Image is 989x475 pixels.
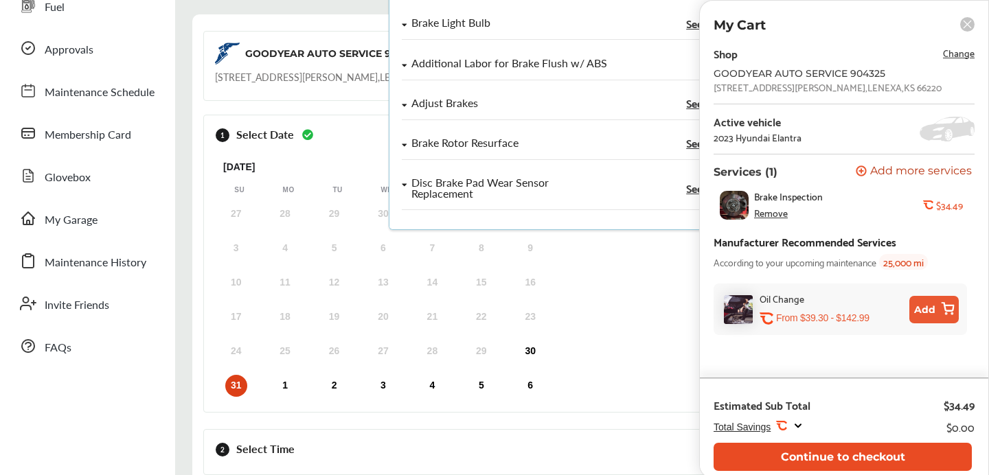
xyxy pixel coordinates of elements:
[470,237,492,259] div: Not available Friday, August 8th, 2025
[720,191,749,220] img: brake-inspection-thumb.jpg
[686,183,748,194] span: See Estimate
[714,232,896,251] div: Manufacturer Recommended Services
[274,306,296,328] div: Not available Monday, August 18th, 2025
[920,117,975,141] img: placeholder_car.5a1ece94.svg
[12,328,161,364] a: FAQs
[12,30,161,66] a: Approvals
[714,44,738,62] div: Shop
[943,45,975,60] span: Change
[686,137,748,148] span: See Estimate
[225,272,247,294] div: Not available Sunday, August 10th, 2025
[714,443,972,471] button: Continue to checkout
[323,203,345,225] div: Not available Tuesday, July 29th, 2025
[519,375,541,397] div: Choose Saturday, September 6th, 2025
[12,115,161,151] a: Membership Card
[45,339,71,357] span: FAQs
[12,158,161,194] a: Glovebox
[215,70,459,84] div: [STREET_ADDRESS][PERSON_NAME] , LENEXA , KS 66220
[879,254,928,270] span: 25,000 mi
[45,126,131,144] span: Membership Card
[215,435,949,469] div: Select Time
[323,375,345,397] div: Choose Tuesday, September 2nd, 2025
[372,306,394,328] div: Not available Wednesday, August 20th, 2025
[856,165,972,178] button: Add more services
[212,200,555,399] div: month 2025-08
[421,340,443,362] div: Not available Thursday, August 28th, 2025
[274,203,296,225] div: Not available Monday, July 28th, 2025
[12,286,161,321] a: Invite Friends
[274,340,296,362] div: Not available Monday, August 25th, 2025
[233,185,247,195] div: Su
[372,340,394,362] div: Not available Wednesday, August 27th, 2025
[714,115,802,128] div: Active vehicle
[45,297,109,314] span: Invite Friends
[45,41,93,59] span: Approvals
[12,73,161,108] a: Maintenance Schedule
[411,177,610,199] div: Disc Brake Pad Wear Sensor Replacement
[470,375,492,397] div: Choose Friday, September 5th, 2025
[380,185,394,195] div: We
[45,254,146,272] span: Maintenance History
[411,137,519,149] div: Brake Rotor Resurface
[724,295,753,324] img: oil-change-thumb.jpg
[282,185,295,195] div: Mo
[12,200,161,236] a: My Garage
[225,237,247,259] div: Not available Sunday, August 3rd, 2025
[754,207,788,218] div: Remove
[225,340,247,362] div: Not available Sunday, August 24th, 2025
[372,203,394,225] div: Not available Wednesday, July 30th, 2025
[45,84,155,102] span: Maintenance Schedule
[411,97,478,109] div: Adjust Brakes
[936,200,962,211] b: $34.49
[411,58,607,69] div: Additional Labor for Brake Flush w/ ABS
[909,296,959,323] button: Add
[421,306,443,328] div: Not available Thursday, August 21st, 2025
[421,375,443,397] div: Choose Thursday, September 4th, 2025
[519,272,541,294] div: Not available Saturday, August 16th, 2025
[714,165,777,178] p: Services (1)
[372,375,394,397] div: Choose Wednesday, September 3rd, 2025
[216,128,229,142] div: 1
[519,306,541,328] div: Not available Saturday, August 23rd, 2025
[760,290,804,306] div: Oil Change
[274,237,296,259] div: Not available Monday, August 4th, 2025
[323,237,345,259] div: Not available Tuesday, August 5th, 2025
[12,243,161,279] a: Maintenance History
[519,340,541,362] div: Choose Saturday, August 30th, 2025
[714,254,876,270] span: According to your upcoming maintenance
[714,421,771,432] span: Total Savings
[714,82,942,93] div: [STREET_ADDRESS][PERSON_NAME] , LENEXA , KS 66220
[856,165,975,178] a: Add more services
[331,185,345,195] div: Tu
[323,272,345,294] div: Not available Tuesday, August 12th, 2025
[274,272,296,294] div: Not available Monday, August 11th, 2025
[411,17,490,29] div: Brake Light Bulb
[225,375,247,397] div: Choose Sunday, August 31st, 2025
[216,443,229,456] div: 2
[944,398,975,412] div: $34.49
[776,312,869,325] p: From $39.30 - $142.99
[323,306,345,328] div: Not available Tuesday, August 19th, 2025
[225,306,247,328] div: Not available Sunday, August 17th, 2025
[714,17,766,33] p: My Cart
[754,191,823,202] span: Brake Inspection
[372,237,394,259] div: Not available Wednesday, August 6th, 2025
[245,47,421,60] div: GOODYEAR AUTO SERVICE 904325
[323,340,345,362] div: Not available Tuesday, August 26th, 2025
[946,417,975,436] div: $0.00
[421,272,443,294] div: Not available Thursday, August 14th, 2025
[714,398,810,412] div: Estimated Sub Total
[274,375,296,397] div: Choose Monday, September 1st, 2025
[215,43,240,65] img: logo-goodyear.png
[470,272,492,294] div: Not available Friday, August 15th, 2025
[215,161,558,173] div: [DATE]
[714,68,933,79] div: GOODYEAR AUTO SERVICE 904325
[686,18,748,29] span: See Estimate
[45,169,91,187] span: Glovebox
[215,121,949,148] div: Select Date
[372,272,394,294] div: Not available Wednesday, August 13th, 2025
[470,306,492,328] div: Not available Friday, August 22nd, 2025
[225,203,247,225] div: Not available Sunday, July 27th, 2025
[870,165,972,178] span: Add more services
[519,237,541,259] div: Not available Saturday, August 9th, 2025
